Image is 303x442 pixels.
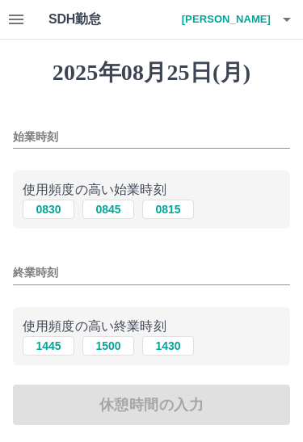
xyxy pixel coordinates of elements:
[142,336,194,356] button: 1430
[23,180,280,200] p: 使用頻度の高い始業時刻
[13,59,290,86] h1: 2025年08月25日(月)
[23,317,280,336] p: 使用頻度の高い終業時刻
[142,200,194,219] button: 0815
[82,200,134,219] button: 0845
[82,336,134,356] button: 1500
[23,200,74,219] button: 0830
[23,336,74,356] button: 1445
